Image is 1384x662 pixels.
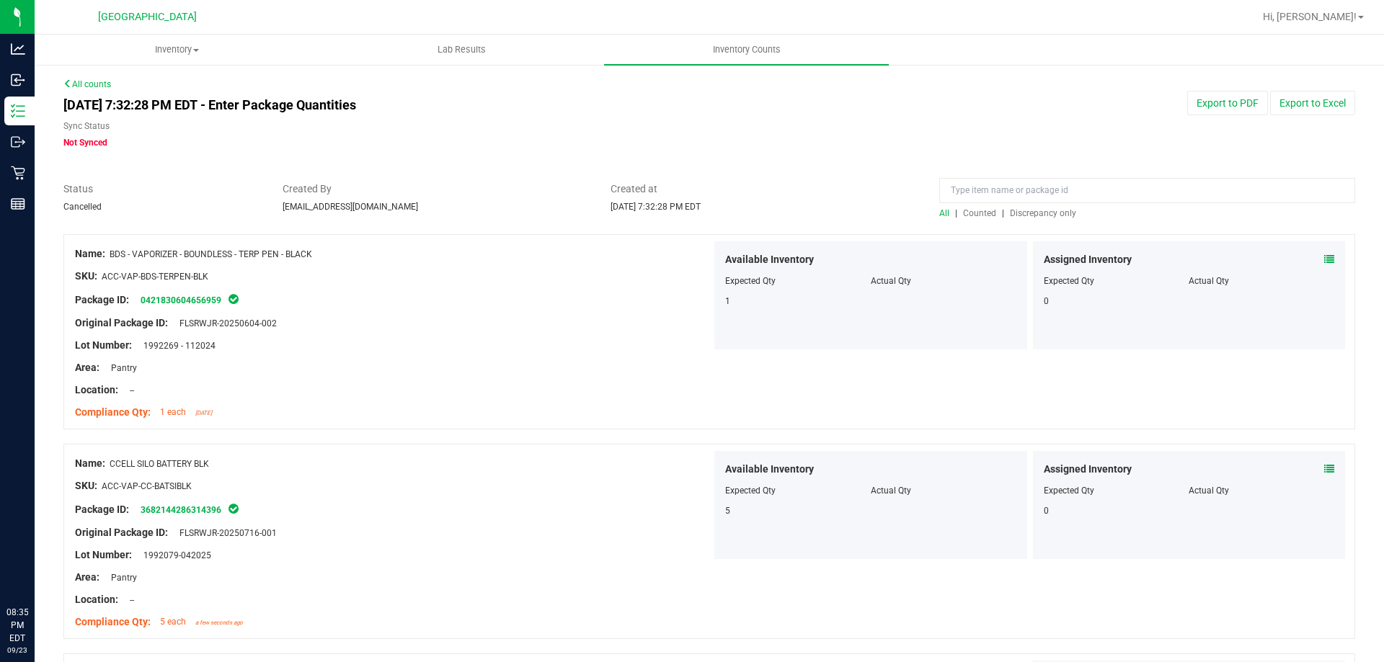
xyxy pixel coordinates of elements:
iframe: Resource center unread badge [43,545,60,562]
span: a few seconds ago [195,619,243,626]
span: Area: [75,362,99,373]
span: Package ID: [75,504,129,515]
a: Lab Results [319,35,604,65]
span: Cancelled [63,202,102,212]
span: Assigned Inventory [1044,462,1132,477]
label: Sync Status [63,120,110,133]
span: Not Synced [63,138,107,148]
span: Available Inventory [725,462,814,477]
span: 1992269 - 112024 [136,341,216,351]
div: Expected Qty [1044,484,1189,497]
span: Location: [75,384,118,395]
iframe: Resource center [14,547,58,590]
span: [DATE] 7:32:28 PM EDT [611,202,701,212]
div: 0 [1044,295,1189,308]
span: Actual Qty [871,276,911,286]
span: Created at [611,182,918,197]
span: Compliance Qty: [75,406,151,418]
span: Counted [963,208,996,218]
inline-svg: Analytics [11,42,25,56]
span: Inventory Counts [693,43,800,56]
span: Area: [75,571,99,583]
button: Export to PDF [1187,91,1268,115]
div: Actual Qty [1189,484,1334,497]
a: All counts [63,79,111,89]
span: | [1002,208,1004,218]
span: Discrepancy only [1010,208,1076,218]
span: In Sync [227,501,240,516]
span: SKU: [75,270,97,282]
span: Inventory [35,43,319,56]
span: Compliance Qty: [75,616,151,627]
input: Type item name or package id [939,178,1355,203]
span: Status [63,182,261,197]
span: Assigned Inventory [1044,252,1132,267]
span: ACC-VAP-BDS-TERPEN-BLK [102,272,208,282]
inline-svg: Inventory [11,104,25,118]
span: | [955,208,957,218]
span: Hi, [PERSON_NAME]! [1263,11,1357,22]
span: 5 each [160,617,186,627]
span: FLSRWJR-20250716-001 [172,528,277,538]
a: All [939,208,955,218]
span: Name: [75,457,105,469]
span: Lab Results [418,43,505,56]
a: Counted [959,208,1002,218]
span: Name: [75,248,105,259]
span: Package ID: [75,294,129,305]
span: In Sync [227,292,240,306]
div: Expected Qty [1044,274,1189,287]
span: BDS - VAPORIZER - BOUNDLESS - TERP PEN - BLACK [110,249,312,259]
span: Expected Qty [725,486,776,496]
span: Pantry [104,363,137,373]
span: ACC-VAP-CC-BATSIBLK [102,481,192,491]
span: Original Package ID: [75,317,168,328]
p: 09/23 [6,645,28,656]
span: SKU: [75,480,97,491]
span: CCELL SILO BATTERY BLK [110,459,209,469]
a: Discrepancy only [1006,208,1076,218]
span: Expected Qty [725,276,776,286]
p: 08:35 PM EDT [6,606,28,645]
span: Created By [283,182,590,197]
span: Lot Number: [75,549,132,560]
span: [DATE] [195,410,212,416]
span: -- [123,385,134,395]
span: Pantry [104,573,137,583]
a: 0421830604656959 [141,295,221,305]
span: Actual Qty [871,486,911,496]
span: [EMAIL_ADDRESS][DOMAIN_NAME] [283,202,418,212]
span: Original Package ID: [75,527,168,538]
span: [GEOGRAPHIC_DATA] [98,11,197,23]
span: FLSRWJR-20250604-002 [172,318,277,328]
button: Export to Excel [1270,91,1355,115]
inline-svg: Reports [11,197,25,211]
span: Available Inventory [725,252,814,267]
inline-svg: Outbound [11,135,25,149]
a: Inventory Counts [604,35,889,65]
h4: [DATE] 7:32:28 PM EDT - Enter Package Quantities [63,98,808,112]
span: 5 [725,506,730,516]
span: 1 each [160,407,186,417]
span: Lot Number: [75,339,132,351]
inline-svg: Retail [11,166,25,180]
a: 3682144286314396 [141,505,221,515]
span: All [939,208,949,218]
span: 1992079-042025 [136,550,211,560]
span: -- [123,595,134,605]
span: 1 [725,296,730,306]
a: Inventory [35,35,319,65]
div: 0 [1044,504,1189,517]
div: Actual Qty [1189,274,1334,287]
span: Location: [75,594,118,605]
inline-svg: Inbound [11,73,25,87]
